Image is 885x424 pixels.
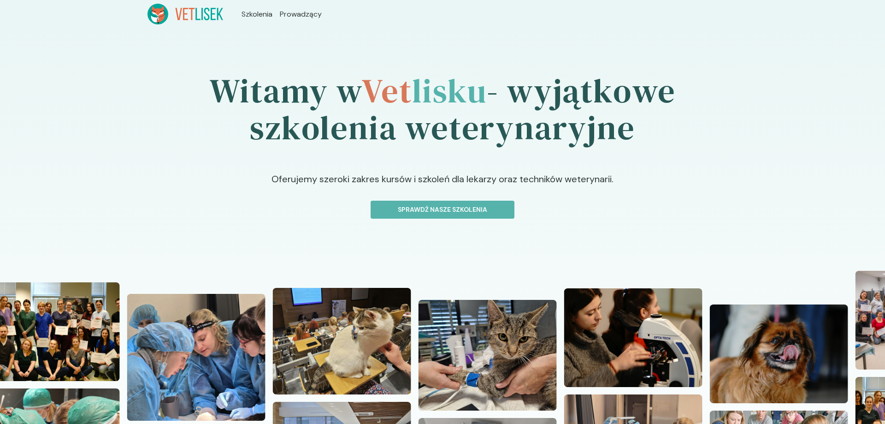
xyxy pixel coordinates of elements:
[419,300,557,411] img: Z2WOuJbqstJ98vaF_20221127_125425.jpg
[378,205,507,215] p: Sprawdź nasze szkolenia
[127,294,265,421] img: Z2WOzZbqstJ98vaN_20241110_112957.jpg
[412,68,487,113] span: lisku
[371,201,514,219] button: Sprawdź nasze szkolenia
[361,68,412,113] span: Vet
[242,9,272,20] a: Szkolenia
[147,47,737,172] h1: Witamy w - wyjątkowe szkolenia weterynaryjne
[273,288,411,394] img: Z2WOx5bqstJ98vaI_20240512_101618.jpg
[280,9,322,20] a: Prowadzący
[564,288,702,387] img: Z2WOrpbqstJ98vaB_DSC04907.JPG
[147,172,737,201] p: Oferujemy szeroki zakres kursów i szkoleń dla lekarzy oraz techników weterynarii.
[710,305,848,403] img: Z2WOn5bqstJ98vZ7_DSC06617.JPG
